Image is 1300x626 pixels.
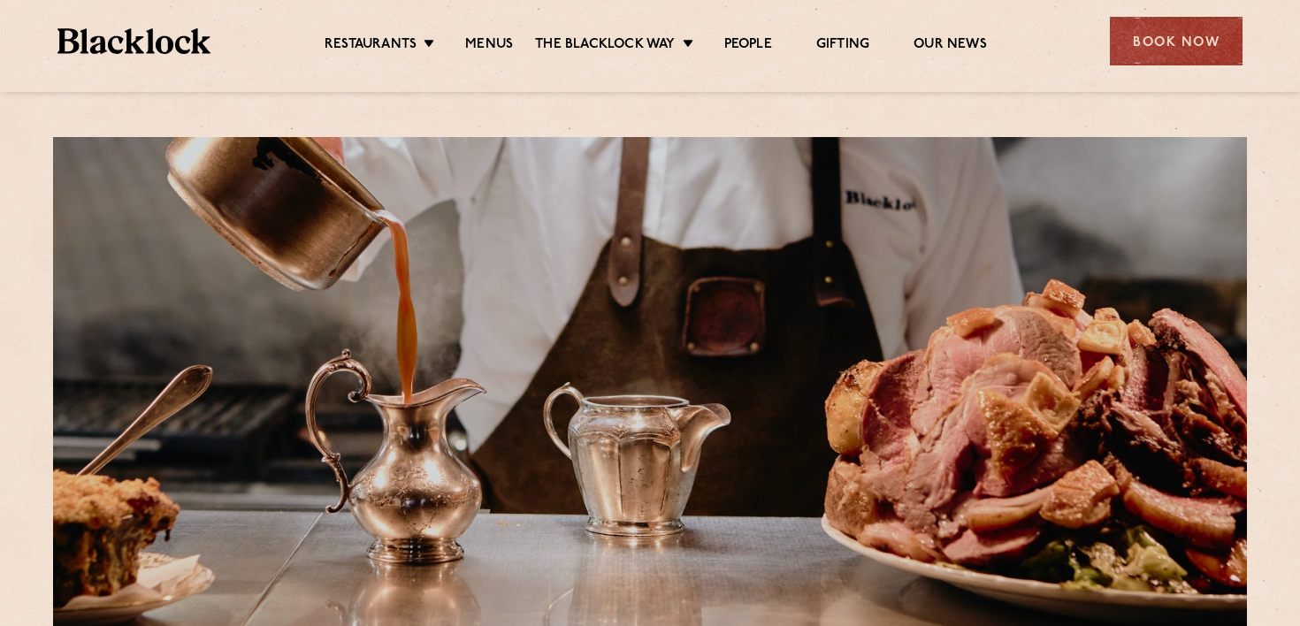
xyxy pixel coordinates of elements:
[1110,17,1243,65] div: Book Now
[535,36,675,56] a: The Blacklock Way
[57,28,210,54] img: BL_Textured_Logo-footer-cropped.svg
[465,36,513,56] a: Menus
[914,36,987,56] a: Our News
[724,36,772,56] a: People
[816,36,869,56] a: Gifting
[325,36,417,56] a: Restaurants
